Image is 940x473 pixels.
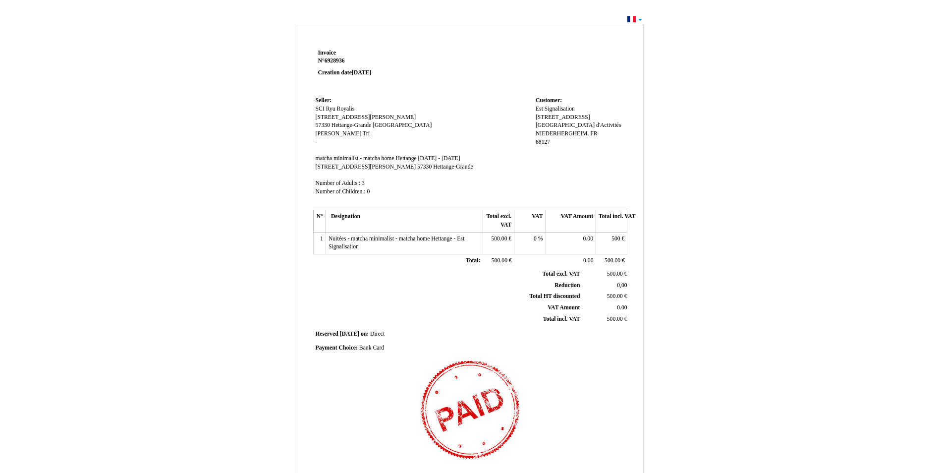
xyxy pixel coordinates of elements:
span: Total: [466,257,480,264]
span: [STREET_ADDRESS][PERSON_NAME] [316,114,416,120]
span: 3 [362,180,365,186]
span: [DATE] [352,69,371,76]
span: Customer: [536,97,562,104]
span: Est [536,106,543,112]
span: 0,00 [617,282,627,289]
th: VAT [514,210,546,232]
span: Signalisation [545,106,575,112]
th: VAT Amount [546,210,596,232]
span: matcha minimalist - matcha home Hettange [316,155,417,162]
span: Total incl. VAT [543,316,580,322]
span: 6928936 [325,58,345,64]
span: VAT Amount [548,304,580,311]
span: [DATE] - [DATE] [418,155,460,162]
td: 1 [313,232,326,254]
span: Hettange-Grande [433,164,473,170]
th: Total incl. VAT [596,210,627,232]
td: € [582,291,629,302]
span: Reserved [316,331,338,337]
span: - [316,139,318,145]
span: FR [590,130,597,137]
span: on: [361,331,369,337]
span: Bank Card [359,345,384,351]
span: Nuitées - matcha minimalist - matcha home Hettange - Est Signalisation [329,236,464,250]
span: 68127 [536,139,550,145]
span: SCI Ryu Royalis [316,106,355,112]
span: Tri [363,130,370,137]
span: 500.00 [607,293,623,299]
span: Number of Adults : [316,180,361,186]
span: 0.00 [617,304,627,311]
th: Designation [326,210,483,232]
span: 0.00 [583,236,593,242]
span: 57330 [316,122,330,128]
span: 500.00 [492,257,507,264]
span: 500.00 [607,316,623,322]
span: 500.00 [491,236,507,242]
span: 57330 [417,164,432,170]
span: 500.00 [607,271,623,277]
td: € [483,232,514,254]
span: 0.00 [583,257,593,264]
span: [GEOGRAPHIC_DATA] [373,122,432,128]
td: € [582,269,629,280]
span: Direct [370,331,385,337]
span: 500 [611,236,620,242]
th: N° [313,210,326,232]
span: Seller: [316,97,332,104]
span: [PERSON_NAME] [316,130,362,137]
span: [STREET_ADDRESS][PERSON_NAME] [316,164,416,170]
td: € [596,254,627,268]
span: Payment Choice: [316,345,358,351]
span: [STREET_ADDRESS][GEOGRAPHIC_DATA] d'Activités [536,114,621,129]
span: [DATE] [340,331,359,337]
th: Total excl. VAT [483,210,514,232]
span: Hettange-Grande [332,122,371,128]
span: Total excl. VAT [543,271,580,277]
span: 0 [534,236,537,242]
span: Invoice [318,50,336,56]
td: € [582,313,629,325]
strong: Creation date [318,69,372,76]
td: % [514,232,546,254]
td: € [483,254,514,268]
span: NIEDERHERGHEIM. [536,130,589,137]
span: Total HT discounted [529,293,580,299]
span: Reduction [554,282,580,289]
span: 0 [367,188,370,195]
span: 500.00 [605,257,620,264]
strong: N° [318,57,437,65]
span: Number of Children : [316,188,366,195]
td: € [596,232,627,254]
